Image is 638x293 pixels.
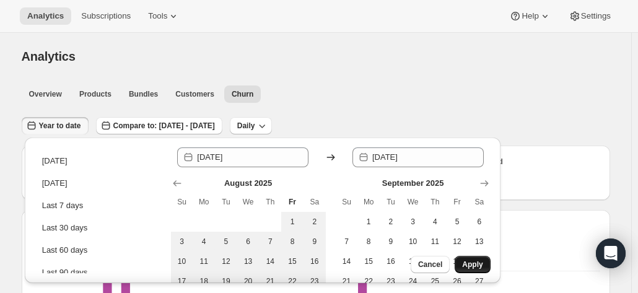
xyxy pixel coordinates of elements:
span: 8 [286,237,299,247]
button: Monday September 1 2025 [357,212,380,232]
span: Products [79,89,111,99]
th: Tuesday [215,192,237,212]
span: 14 [264,256,276,266]
span: 21 [264,276,276,286]
span: Overview [29,89,62,99]
span: 2 [385,217,397,227]
span: Fr [451,197,463,207]
button: Tuesday September 2 2025 [380,212,402,232]
span: 2 [308,217,321,227]
span: Cancel [418,260,442,269]
button: Saturday August 23 2025 [304,271,326,291]
span: 14 [341,256,353,266]
button: Show next month, October 2025 [476,175,493,192]
span: Th [264,197,276,207]
div: Last 30 days [42,222,88,234]
span: Sa [308,197,321,207]
button: Sunday September 14 2025 [336,251,358,271]
span: 8 [362,237,375,247]
th: Saturday [304,192,326,212]
span: 17 [176,276,188,286]
span: 23 [308,276,321,286]
span: 22 [286,276,299,286]
span: 4 [198,237,210,247]
span: Sa [473,197,486,207]
button: Saturday September 13 2025 [468,232,491,251]
span: Settings [581,11,611,21]
button: Monday August 4 2025 [193,232,215,251]
span: 1 [286,217,299,227]
span: 6 [242,237,255,247]
span: Customers [175,89,214,99]
span: Churn [232,89,253,99]
button: Wednesday August 6 2025 [237,232,260,251]
button: Thursday September 18 2025 [424,251,446,271]
button: Wednesday September 3 2025 [402,212,424,232]
rect: Admin cancelled-13 0 [522,255,530,256]
span: 10 [176,256,188,266]
span: 20 [242,276,255,286]
div: Open Intercom Messenger [596,238,626,268]
rect: Admin cancelled-13 0 [558,255,567,256]
span: 13 [242,256,255,266]
span: Mo [198,197,210,207]
button: Friday August 22 2025 [281,271,304,291]
span: 19 [220,276,232,286]
button: Friday August 8 2025 [281,232,304,251]
span: 11 [198,256,210,266]
th: Wednesday [237,192,260,212]
button: Thursday August 14 2025 [259,251,281,271]
th: Monday [357,192,380,212]
span: Fr [286,197,299,207]
button: Tuesday September 9 2025 [380,232,402,251]
span: Su [176,197,188,207]
p: Reactivated [458,155,600,168]
button: Monday August 11 2025 [193,251,215,271]
button: Daily [230,117,273,134]
button: Friday September 5 2025 [446,212,468,232]
button: Wednesday August 20 2025 [237,271,260,291]
span: 13 [473,237,486,247]
button: Sunday August 3 2025 [171,232,193,251]
th: Wednesday [402,192,424,212]
button: Last 90 days [38,263,162,282]
button: Last 30 days [38,218,162,238]
span: 1 [362,217,375,227]
button: Compare to: [DATE] - [DATE] [96,117,222,134]
button: Tuesday August 19 2025 [215,271,237,291]
span: Analytics [22,50,76,63]
span: 6 [473,217,486,227]
span: 5 [220,237,232,247]
button: Wednesday September 10 2025 [402,232,424,251]
span: 11 [429,237,441,247]
span: 15 [286,256,299,266]
span: 3 [176,237,188,247]
div: Last 90 days [42,266,88,279]
span: Su [341,197,353,207]
button: Saturday August 2 2025 [304,212,326,232]
button: Monday September 8 2025 [357,232,380,251]
span: Compare to: [DATE] - [DATE] [113,121,215,131]
span: Subscriptions [81,11,131,21]
div: [DATE] [42,177,68,190]
span: Daily [237,121,255,131]
button: Sunday August 10 2025 [171,251,193,271]
button: Tools [141,7,187,25]
button: Friday August 15 2025 [281,251,304,271]
button: Saturday August 16 2025 [304,251,326,271]
button: Subscriptions [74,7,138,25]
th: Friday [281,192,304,212]
th: Sunday [171,192,193,212]
button: Thursday August 7 2025 [259,232,281,251]
button: Saturday August 9 2025 [304,232,326,251]
span: Tools [148,11,167,21]
button: Saturday September 20 2025 [468,251,491,271]
button: Sunday September 21 2025 [336,271,358,291]
button: [DATE] [38,151,162,171]
button: [DATE] [38,173,162,193]
span: Mo [362,197,375,207]
div: Last 60 days [42,244,88,256]
button: Tuesday September 16 2025 [380,251,402,271]
span: We [407,197,419,207]
button: Last 60 days [38,240,162,260]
